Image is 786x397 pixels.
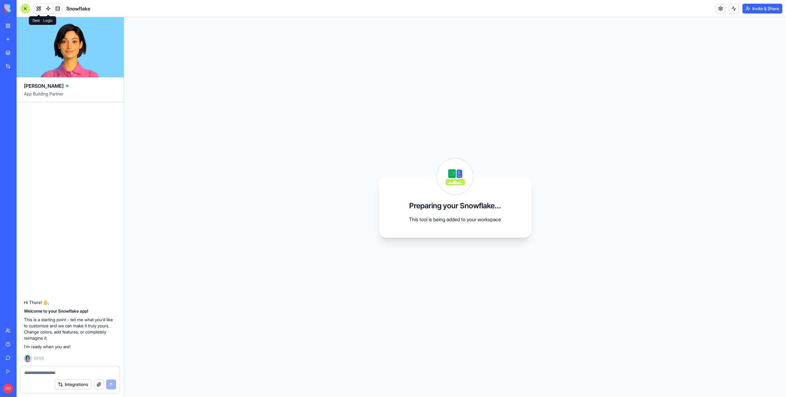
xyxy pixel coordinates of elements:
[24,299,116,306] p: Hi There! 🖐️,
[24,91,116,102] span: App Building Partner
[24,308,88,314] strong: Welcome to your Snowflake app!
[24,344,116,350] p: I'm ready when you are!
[55,380,91,389] button: Integrations
[4,4,42,13] img: logo
[24,82,64,90] span: [PERSON_NAME]
[40,16,56,25] div: Logic
[34,356,44,361] span: 02:00
[66,5,90,12] span: Snowflake
[3,384,13,393] span: DO
[409,201,501,211] h3: Preparing your Snowflake...
[29,16,48,25] div: Design
[24,317,116,341] p: This is a starting point - tell me what you'd like to customize and we can make it truly yours. C...
[24,355,31,362] img: Ella_00000_wcx2te.png
[742,4,782,13] button: Invite & Share
[394,216,516,223] p: This tool is being added to your workspace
